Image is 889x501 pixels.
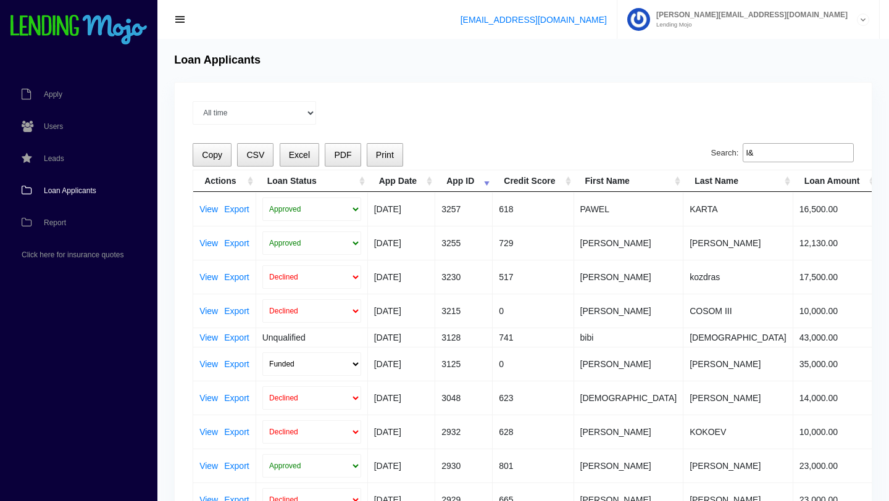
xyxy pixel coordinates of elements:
[9,15,148,46] img: logo-small.png
[683,226,793,260] td: [PERSON_NAME]
[793,260,879,294] td: 17,500.00
[256,170,368,192] th: Loan Status: activate to sort column ascending
[199,273,218,281] a: View
[368,381,435,415] td: [DATE]
[793,226,879,260] td: 12,130.00
[493,449,574,482] td: 801
[435,226,493,260] td: 3255
[199,205,218,213] a: View
[368,260,435,294] td: [DATE]
[574,294,684,328] td: [PERSON_NAME]
[224,205,249,213] a: Export
[368,192,435,226] td: [DATE]
[325,143,361,167] button: PDF
[574,347,684,381] td: [PERSON_NAME]
[493,381,574,415] td: 623
[493,294,574,328] td: 0
[256,328,368,347] td: Unqualified
[793,170,879,192] th: Loan Amount: activate to sort column ascending
[368,449,435,482] td: [DATE]
[435,449,493,482] td: 2930
[368,347,435,381] td: [DATE]
[493,226,574,260] td: 729
[199,307,218,315] a: View
[650,11,848,19] span: [PERSON_NAME][EMAIL_ADDRESS][DOMAIN_NAME]
[367,143,403,167] button: Print
[683,192,793,226] td: KARTA
[743,143,854,163] input: Search:
[199,428,218,436] a: View
[174,54,261,67] h4: Loan Applicants
[44,155,64,162] span: Leads
[793,192,879,226] td: 16,500.00
[44,219,66,226] span: Report
[493,347,574,381] td: 0
[435,170,493,192] th: App ID: activate to sort column ascending
[493,192,574,226] td: 618
[44,187,96,194] span: Loan Applicants
[22,251,123,259] span: Click here for insurance quotes
[202,150,222,160] span: Copy
[44,123,63,130] span: Users
[574,415,684,449] td: [PERSON_NAME]
[683,449,793,482] td: [PERSON_NAME]
[224,428,249,436] a: Export
[224,394,249,402] a: Export
[224,462,249,470] a: Export
[461,15,607,25] a: [EMAIL_ADDRESS][DOMAIN_NAME]
[199,333,218,342] a: View
[193,170,256,192] th: Actions: activate to sort column ascending
[683,328,793,347] td: [DEMOGRAPHIC_DATA]
[574,381,684,415] td: [DEMOGRAPHIC_DATA]
[683,260,793,294] td: kozdras
[793,328,879,347] td: 43,000.00
[435,294,493,328] td: 3215
[376,150,394,160] span: Print
[574,328,684,347] td: bibi
[574,170,684,192] th: First Name: activate to sort column ascending
[793,294,879,328] td: 10,000.00
[193,143,232,167] button: Copy
[334,150,351,160] span: PDF
[246,150,264,160] span: CSV
[683,415,793,449] td: KOKOEV
[224,307,249,315] a: Export
[493,415,574,449] td: 628
[793,347,879,381] td: 35,000.00
[224,360,249,368] a: Export
[199,394,218,402] a: View
[574,226,684,260] td: [PERSON_NAME]
[435,381,493,415] td: 3048
[574,192,684,226] td: PAWEL
[368,226,435,260] td: [DATE]
[199,239,218,247] a: View
[683,381,793,415] td: [PERSON_NAME]
[793,449,879,482] td: 23,000.00
[368,415,435,449] td: [DATE]
[650,22,848,28] small: Lending Mojo
[793,381,879,415] td: 14,000.00
[199,360,218,368] a: View
[368,170,435,192] th: App Date: activate to sort column ascending
[493,170,574,192] th: Credit Score: activate to sort column ascending
[574,260,684,294] td: [PERSON_NAME]
[711,143,854,163] label: Search:
[224,273,249,281] a: Export
[435,415,493,449] td: 2932
[435,260,493,294] td: 3230
[793,415,879,449] td: 10,000.00
[224,239,249,247] a: Export
[493,260,574,294] td: 517
[683,170,793,192] th: Last Name: activate to sort column ascending
[574,449,684,482] td: [PERSON_NAME]
[435,328,493,347] td: 3128
[493,328,574,347] td: 741
[368,328,435,347] td: [DATE]
[199,462,218,470] a: View
[224,333,249,342] a: Export
[368,294,435,328] td: [DATE]
[683,347,793,381] td: [PERSON_NAME]
[289,150,310,160] span: Excel
[237,143,273,167] button: CSV
[683,294,793,328] td: COSOM III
